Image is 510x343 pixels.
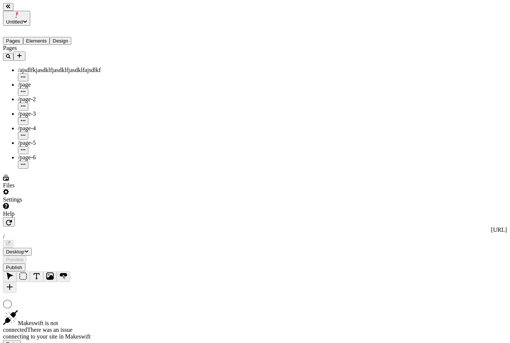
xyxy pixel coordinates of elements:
[6,19,23,25] span: Untitled
[3,233,507,240] div: /
[18,110,36,117] span: /page-3
[30,271,43,282] button: Text
[3,256,26,264] button: Preview
[3,196,93,203] div: Settings
[16,271,30,282] button: Box
[3,45,93,52] div: Pages
[18,67,101,73] span: /ajsdlfkjasdklfjasdklfjasdklfajsdlkf
[3,248,32,256] button: Desktop
[3,227,507,233] div: [URL]
[3,182,93,189] div: Files
[13,52,25,61] button: Add new
[3,327,91,340] span: There was an issue connecting to your site in Makeswift
[57,271,70,282] button: Button
[23,37,50,45] button: Elements
[3,211,93,217] div: Help
[6,265,22,270] span: Publish
[6,257,24,262] span: Preview
[18,125,36,131] span: /page-4
[3,11,30,26] button: Untitled
[18,140,36,146] span: /page-5
[3,37,23,45] button: Pages
[6,249,24,255] span: Desktop
[3,320,58,333] span: Makeswift is not connected
[18,154,36,160] span: /page-6
[50,37,71,45] button: Design
[18,81,31,88] span: /page
[43,271,57,282] button: Image
[3,264,25,271] button: Publish
[18,96,36,102] span: /page-2
[3,6,109,13] p: Cookie Test Route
